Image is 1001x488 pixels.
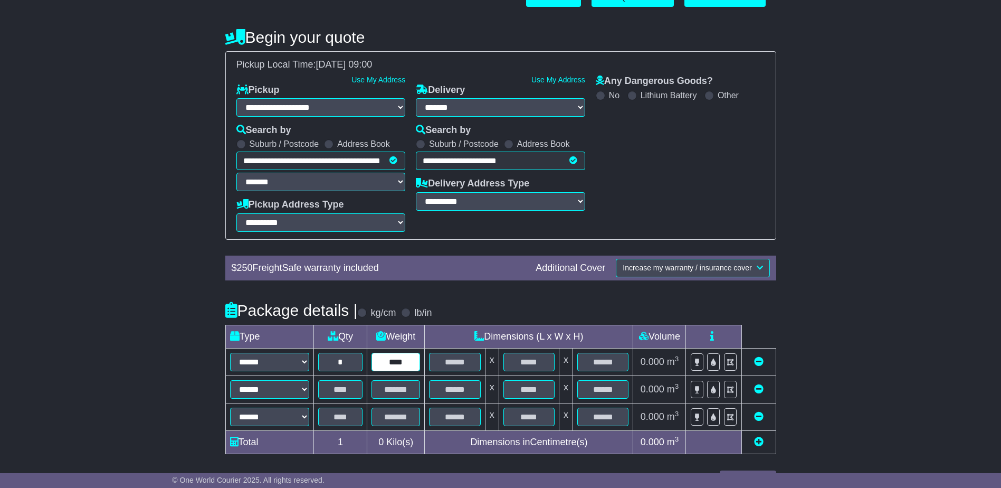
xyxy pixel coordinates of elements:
sup: 3 [675,410,679,418]
h4: Begin your quote [225,29,776,46]
td: x [485,348,499,376]
sup: 3 [675,435,679,443]
td: x [559,348,573,376]
span: 0.000 [641,384,664,395]
label: kg/cm [370,307,396,319]
label: Pickup [236,85,280,96]
td: x [559,376,573,403]
td: Weight [367,325,425,348]
td: Total [225,430,313,454]
span: m [667,384,679,395]
span: 0.000 [641,411,664,422]
button: Increase my warranty / insurance cover [616,259,769,277]
span: Increase my warranty / insurance cover [623,264,751,272]
td: x [485,376,499,403]
td: Type [225,325,313,348]
a: Add new item [754,437,764,447]
span: 250 [237,262,253,273]
td: Qty [313,325,367,348]
div: Additional Cover [530,262,611,274]
a: Remove this item [754,356,764,367]
a: Remove this item [754,384,764,395]
a: Use My Address [531,76,585,84]
td: Kilo(s) [367,430,425,454]
label: Lithium Battery [641,90,697,100]
span: m [667,356,679,367]
label: Address Book [337,139,390,149]
label: Search by [236,125,291,136]
td: Dimensions (L x W x H) [425,325,633,348]
a: Use My Address [351,76,405,84]
label: Pickup Address Type [236,199,344,211]
td: Volume [633,325,686,348]
span: © One World Courier 2025. All rights reserved. [172,476,325,484]
label: Address Book [517,139,570,149]
div: $ FreightSafe warranty included [226,262,531,274]
label: Suburb / Postcode [429,139,499,149]
td: Dimensions in Centimetre(s) [425,430,633,454]
label: No [609,90,619,100]
label: Any Dangerous Goods? [596,76,713,87]
h4: Package details | [225,302,358,319]
label: Other [718,90,739,100]
span: [DATE] 09:00 [316,59,373,70]
a: Remove this item [754,411,764,422]
span: 0.000 [641,356,664,367]
sup: 3 [675,382,679,390]
td: 1 [313,430,367,454]
td: x [485,403,499,430]
span: 0 [378,437,384,447]
span: 0.000 [641,437,664,447]
span: m [667,411,679,422]
td: x [559,403,573,430]
label: Suburb / Postcode [250,139,319,149]
div: Pickup Local Time: [231,59,770,71]
label: lb/in [414,307,432,319]
span: m [667,437,679,447]
label: Delivery Address Type [416,178,529,190]
sup: 3 [675,355,679,363]
label: Delivery [416,85,465,96]
label: Search by [416,125,471,136]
